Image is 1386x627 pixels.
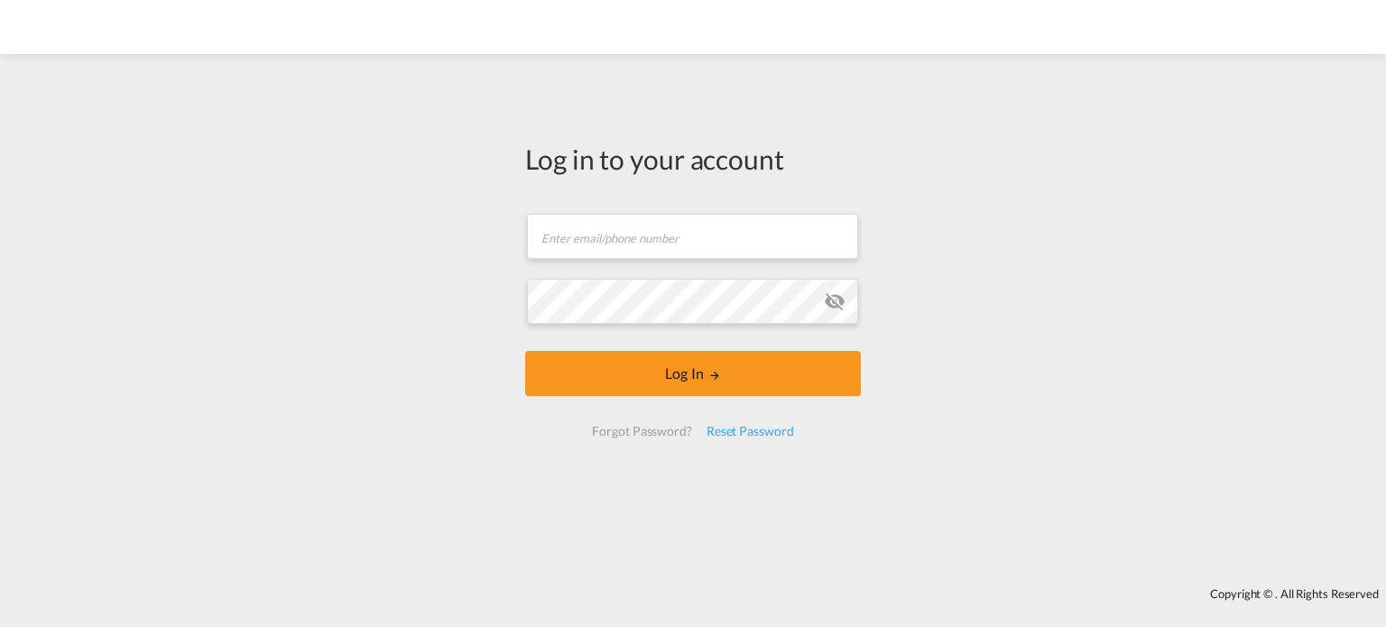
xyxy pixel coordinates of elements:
input: Enter email/phone number [527,214,858,259]
div: Log in to your account [525,140,861,178]
div: Reset Password [699,415,801,447]
button: LOGIN [525,351,861,396]
div: Forgot Password? [585,415,698,447]
md-icon: icon-eye-off [824,290,845,312]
